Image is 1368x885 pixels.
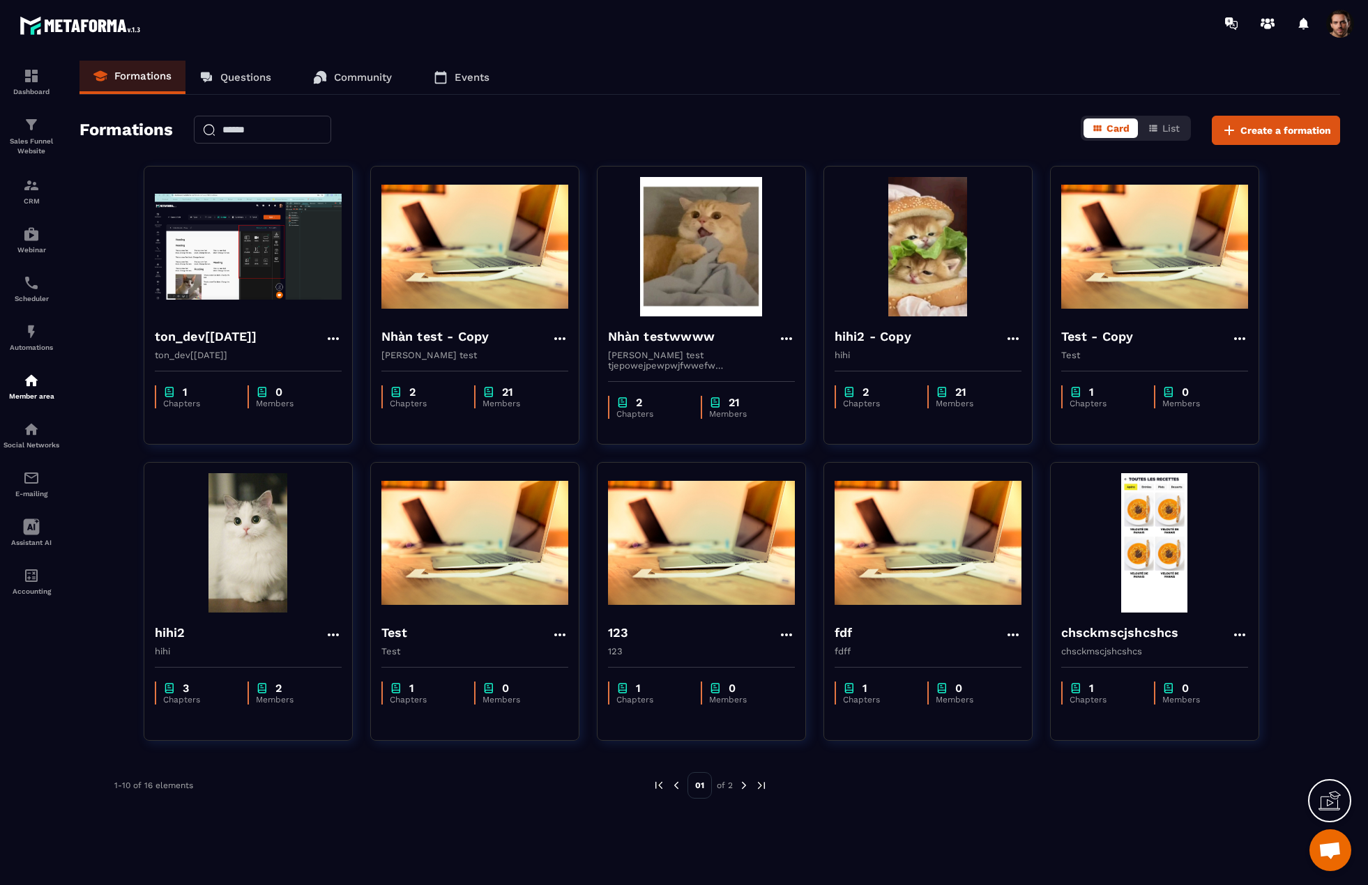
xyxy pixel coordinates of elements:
[835,473,1021,613] img: formation-background
[1061,177,1248,316] img: formation-background
[482,682,495,695] img: chapter
[3,215,59,264] a: automationsautomationsWebinar
[256,399,328,408] p: Members
[616,682,629,695] img: chapter
[709,682,722,695] img: chapter
[1061,623,1179,642] h4: chsckmscjshcshcs
[955,385,966,399] p: 21
[155,646,342,656] p: hihi
[155,177,342,316] img: formation-background
[155,473,342,613] img: formation-background
[3,557,59,606] a: accountantaccountantAccounting
[23,567,40,584] img: accountant
[381,646,568,656] p: Test
[1050,462,1277,758] a: formation-backgroundchsckmscjshcshcschsckmscjshcshcschapter1Chapterschapter0Members
[155,623,185,642] h4: hihi2
[482,399,554,408] p: Members
[3,410,59,459] a: social-networksocial-networkSocial Networks
[3,197,59,205] p: CRM
[1070,385,1082,399] img: chapter
[23,68,40,84] img: formation
[144,166,370,462] a: formation-backgroundton_dev[[DATE]]ton_dev[[DATE]]chapter1Chapterschapter0Members
[1309,829,1351,871] div: Open chat
[1061,327,1134,346] h4: Test - Copy
[3,264,59,313] a: schedulerschedulerScheduler
[256,385,268,399] img: chapter
[1162,385,1175,399] img: chapter
[390,385,402,399] img: chapter
[20,13,145,38] img: logo
[1139,118,1188,138] button: List
[502,385,513,399] p: 21
[955,682,962,695] p: 0
[835,646,1021,656] p: fdff
[23,116,40,133] img: formation
[3,441,59,449] p: Social Networks
[823,166,1050,462] a: formation-backgroundhihi2 - Copyhihichapter2Chapterschapter21Members
[381,473,568,613] img: formation-background
[1162,695,1234,705] p: Members
[608,473,795,613] img: formation-background
[597,166,823,462] a: formation-backgroundNhàn testwwww[PERSON_NAME] test tjepowejpewpwjfwwefw eefffefweưefewfwefewfewf...
[23,226,40,243] img: automations
[755,779,768,792] img: next
[155,350,342,360] p: ton_dev[[DATE]]
[1240,123,1331,137] span: Create a formation
[597,462,823,758] a: formation-background123123chapter1Chapterschapter0Members
[1089,682,1094,695] p: 1
[709,695,781,705] p: Members
[334,71,392,84] p: Community
[3,508,59,557] a: Assistant AI
[3,57,59,106] a: formationformationDashboard
[482,695,554,705] p: Members
[636,396,642,409] p: 2
[502,682,509,695] p: 0
[3,459,59,508] a: emailemailE-mailing
[409,385,416,399] p: 2
[835,177,1021,316] img: formation-background
[275,385,282,399] p: 0
[1070,682,1082,695] img: chapter
[670,779,683,792] img: prev
[843,399,914,408] p: Chapters
[843,682,856,695] img: chapter
[409,682,414,695] p: 1
[23,177,40,194] img: formation
[3,539,59,546] p: Assistant AI
[636,682,641,695] p: 1
[256,682,268,695] img: chapter
[3,362,59,410] a: automationsautomationsMember area
[616,695,687,705] p: Chapters
[79,61,185,94] a: Formations
[420,61,503,94] a: Events
[370,462,597,758] a: formation-backgroundTestTestchapter1Chapterschapter0Members
[936,682,948,695] img: chapter
[23,275,40,291] img: scheduler
[1061,646,1248,656] p: chsckmscjshcshcs
[275,682,282,695] p: 2
[653,779,665,792] img: prev
[390,682,402,695] img: chapter
[79,116,173,145] h2: Formations
[144,462,370,758] a: formation-backgroundhihi2hihichapter3Chapterschapter2Members
[3,246,59,254] p: Webinar
[256,695,328,705] p: Members
[1212,116,1340,145] button: Create a formation
[835,327,911,346] h4: hihi2 - Copy
[23,470,40,486] img: email
[823,462,1050,758] a: formation-backgroundfdffdffchapter1Chapterschapter0Members
[608,623,629,642] h4: 123
[3,313,59,362] a: automationsautomationsAutomations
[3,587,59,595] p: Accounting
[163,682,176,695] img: chapter
[3,295,59,302] p: Scheduler
[1061,350,1248,360] p: Test
[1050,166,1277,462] a: formation-backgroundTest - CopyTestchapter1Chapterschapter0Members
[114,780,193,790] p: 1-10 of 16 elements
[717,780,733,791] p: of 2
[936,399,1008,408] p: Members
[185,61,285,94] a: Questions
[709,409,781,419] p: Members
[616,396,629,409] img: chapter
[390,399,461,408] p: Chapters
